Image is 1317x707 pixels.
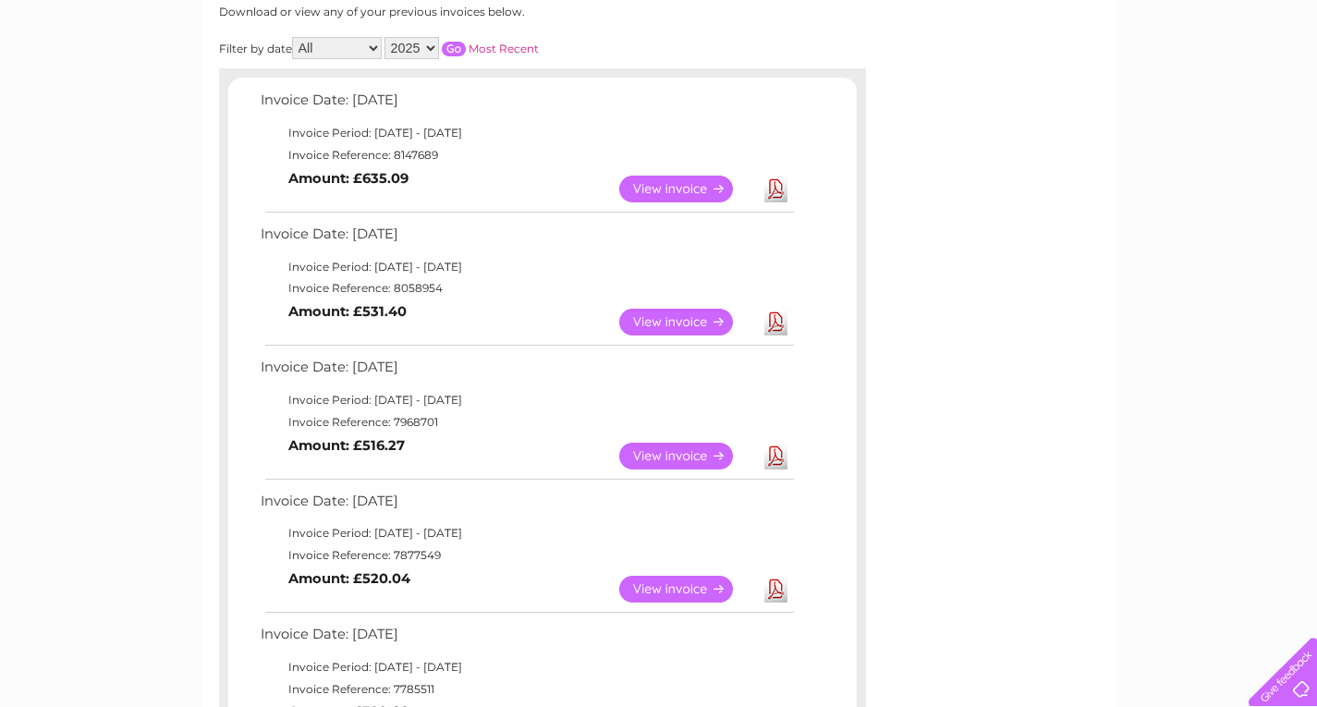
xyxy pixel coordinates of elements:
[256,489,797,523] td: Invoice Date: [DATE]
[619,176,755,202] a: View
[288,437,405,454] b: Amount: £516.27
[256,678,797,701] td: Invoice Reference: 7785511
[256,355,797,389] td: Invoice Date: [DATE]
[219,37,704,59] div: Filter by date
[992,79,1027,92] a: Water
[619,576,755,603] a: View
[223,10,1096,90] div: Clear Business is a trading name of Verastar Limited (registered in [GEOGRAPHIC_DATA] No. 3667643...
[764,576,787,603] a: Download
[256,544,797,567] td: Invoice Reference: 7877549
[764,309,787,335] a: Download
[969,9,1096,32] a: 0333 014 3131
[256,144,797,166] td: Invoice Reference: 8147689
[256,656,797,678] td: Invoice Period: [DATE] - [DATE]
[46,48,140,104] img: logo.png
[764,443,787,469] a: Download
[256,222,797,256] td: Invoice Date: [DATE]
[256,389,797,411] td: Invoice Period: [DATE] - [DATE]
[619,443,755,469] a: View
[1038,79,1079,92] a: Energy
[256,622,797,656] td: Invoice Date: [DATE]
[256,122,797,144] td: Invoice Period: [DATE] - [DATE]
[1090,79,1145,92] a: Telecoms
[764,176,787,202] a: Download
[256,522,797,544] td: Invoice Period: [DATE] - [DATE]
[288,570,410,587] b: Amount: £520.04
[256,256,797,278] td: Invoice Period: [DATE] - [DATE]
[256,88,797,122] td: Invoice Date: [DATE]
[288,170,409,187] b: Amount: £635.09
[469,42,539,55] a: Most Recent
[1156,79,1183,92] a: Blog
[1194,79,1239,92] a: Contact
[256,411,797,433] td: Invoice Reference: 7968701
[288,303,407,320] b: Amount: £531.40
[256,277,797,299] td: Invoice Reference: 8058954
[219,6,704,18] div: Download or view any of your previous invoices below.
[1257,79,1300,92] a: Log out
[619,309,755,335] a: View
